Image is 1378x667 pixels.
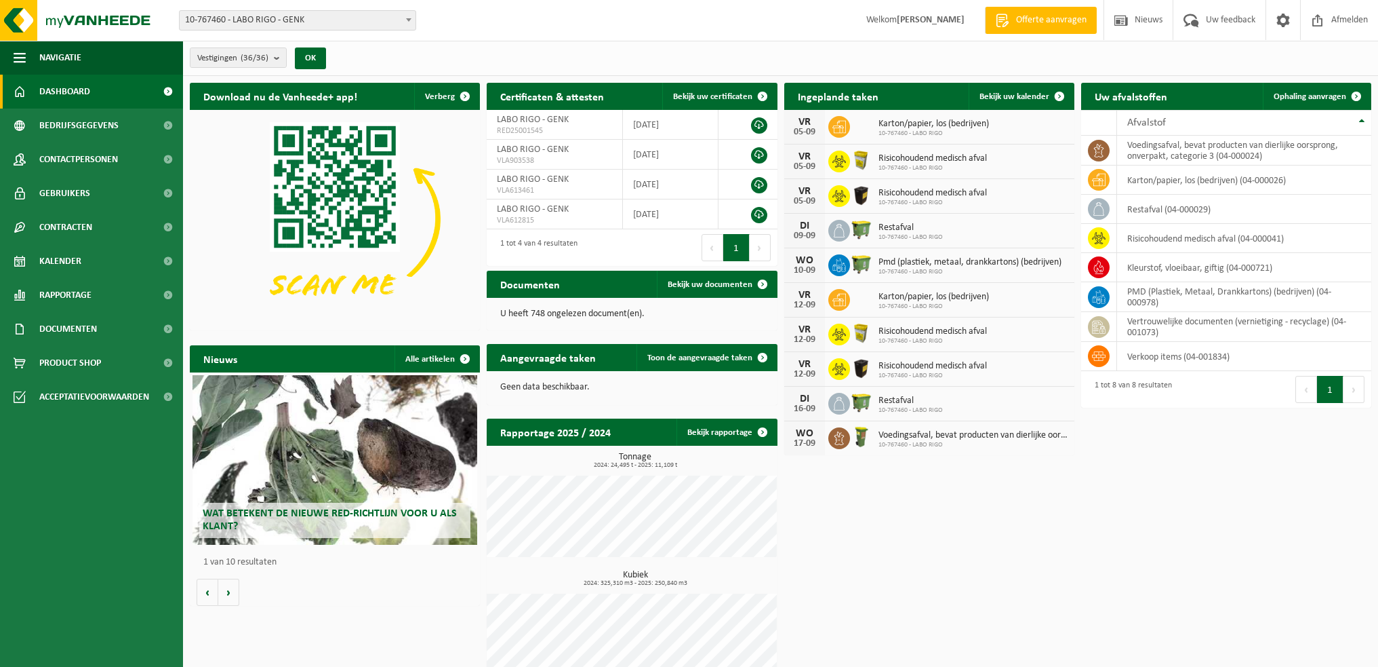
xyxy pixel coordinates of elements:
[791,394,818,404] div: DI
[39,278,92,312] span: Rapportage
[493,571,777,587] h3: Kubiek
[1088,375,1172,404] div: 1 tot 8 van 8 resultaten
[39,210,92,244] span: Contracten
[39,109,119,142] span: Bedrijfsgegevens
[39,380,149,414] span: Acceptatievoorwaarden
[897,15,965,25] strong: [PERSON_NAME]
[497,115,569,125] span: LABO RIGO - GENK
[985,7,1097,34] a: Offerte aanvragen
[1117,195,1371,224] td: restafval (04-000029)
[197,48,268,69] span: Vestigingen
[850,218,873,241] img: WB-1100-HPE-GN-50
[623,199,718,229] td: [DATE]
[791,290,818,301] div: VR
[190,83,371,109] h2: Download nu de Vanheede+ app!
[878,199,987,207] span: 10-767460 - LABO RIGO
[750,234,771,261] button: Next
[1117,253,1371,282] td: kleurstof, vloeibaar, giftig (04-000721)
[1127,117,1166,128] span: Afvalstof
[497,174,569,185] span: LABO RIGO - GENK
[39,75,90,109] span: Dashboard
[850,356,873,379] img: LP-SB-00050-HPE-51
[673,92,752,101] span: Bekijk uw certificaten
[878,188,987,199] span: Risicohoudend medisch afval
[497,204,569,214] span: LABO RIGO - GENK
[791,370,818,379] div: 12-09
[791,439,818,449] div: 17-09
[394,345,479,373] a: Alle artikelen
[668,280,752,289] span: Bekijk uw documenten
[1117,136,1371,166] td: voedingsafval, bevat producten van dierlijke oorsprong, onverpakt, categorie 3 (04-000024)
[723,234,750,261] button: 1
[979,92,1049,101] span: Bekijk uw kalender
[203,558,473,567] p: 1 van 10 resultaten
[500,309,763,319] p: U heeft 748 ongelezen document(en).
[657,271,776,298] a: Bekijk uw documenten
[1117,312,1371,342] td: vertrouwelijke documenten (vernietiging - recyclage) (04-001073)
[878,164,987,172] span: 10-767460 - LABO RIGO
[493,462,777,469] span: 2024: 24,495 t - 2025: 11,109 t
[784,83,892,109] h2: Ingeplande taken
[192,375,477,545] a: Wat betekent de nieuwe RED-richtlijn voor u als klant?
[487,83,617,109] h2: Certificaten & attesten
[878,268,1061,276] span: 10-767460 - LABO RIGO
[878,361,987,372] span: Risicohoudend medisch afval
[850,322,873,345] img: LP-SB-00045-CRB-21
[791,404,818,414] div: 16-09
[1263,83,1370,110] a: Ophaling aanvragen
[425,92,455,101] span: Verberg
[190,110,480,328] img: Download de VHEPlus App
[295,47,326,69] button: OK
[1295,376,1317,403] button: Previous
[850,425,873,449] img: WB-0060-HPE-GN-50
[791,186,818,197] div: VR
[497,126,612,136] span: RED25001545
[676,419,776,446] a: Bekijk rapportage
[878,326,987,337] span: Risicohoudend medisch afval
[1343,376,1364,403] button: Next
[878,257,1061,268] span: Pmd (plastiek, metaal, drankkartons) (bedrijven)
[878,396,943,406] span: Restafval
[878,153,987,164] span: Risicohoudend medisch afval
[878,337,987,345] span: 10-767460 - LABO RIGO
[39,346,101,380] span: Product Shop
[1081,83,1181,109] h2: Uw afvalstoffen
[39,41,81,75] span: Navigatie
[39,176,90,210] span: Gebruikers
[791,301,818,310] div: 12-09
[487,344,609,370] h2: Aangevraagde taken
[241,54,268,62] count: (36/36)
[1013,14,1090,27] span: Offerte aanvragen
[791,255,818,266] div: WO
[791,221,818,231] div: DI
[179,10,416,31] span: 10-767460 - LABO RIGO - GENK
[39,142,118,176] span: Contactpersonen
[791,117,818,128] div: VR
[497,145,569,155] span: LABO RIGO - GENK
[878,292,989,303] span: Karton/papier, los (bedrijven)
[969,83,1073,110] a: Bekijk uw kalender
[493,233,577,263] div: 1 tot 4 van 4 resultaten
[791,231,818,241] div: 09-09
[791,428,818,439] div: WO
[850,391,873,414] img: WB-1100-HPE-GN-50
[497,215,612,226] span: VLA612815
[1117,166,1371,195] td: karton/papier, los (bedrijven) (04-000026)
[623,110,718,140] td: [DATE]
[791,151,818,162] div: VR
[878,119,989,130] span: Karton/papier, los (bedrijven)
[1274,92,1346,101] span: Ophaling aanvragen
[878,233,943,242] span: 10-767460 - LABO RIGO
[203,508,457,532] span: Wat betekent de nieuwe RED-richtlijn voor u als klant?
[878,441,1068,449] span: 10-767460 - LABO RIGO
[623,140,718,170] td: [DATE]
[636,344,776,371] a: Toon de aangevraagde taken
[493,580,777,587] span: 2024: 325,310 m3 - 2025: 250,840 m3
[190,47,287,68] button: Vestigingen(36/36)
[662,83,776,110] a: Bekijk uw certificaten
[487,419,624,445] h2: Rapportage 2025 / 2024
[493,453,777,469] h3: Tonnage
[791,359,818,370] div: VR
[878,303,989,311] span: 10-767460 - LABO RIGO
[878,223,943,233] span: Restafval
